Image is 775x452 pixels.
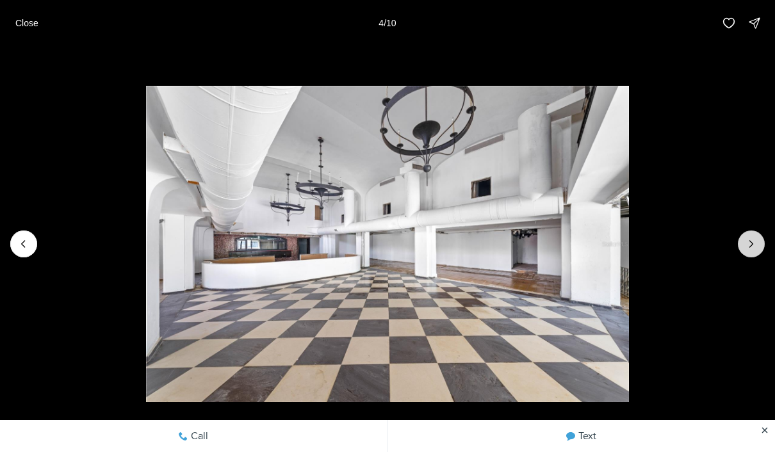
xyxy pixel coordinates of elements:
[8,10,46,36] button: Close
[379,18,396,28] p: 4 / 10
[10,230,37,257] button: Previous slide
[738,230,765,257] button: Next slide
[15,18,38,28] p: Close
